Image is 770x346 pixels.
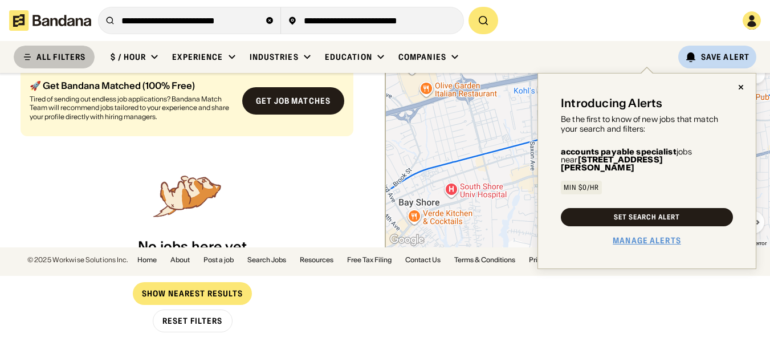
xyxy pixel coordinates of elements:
[347,257,392,263] a: Free Tax Filing
[564,184,599,191] div: Min $0/hr
[203,257,234,263] a: Post a job
[18,61,367,170] div: grid
[561,115,733,134] div: Be the first to know of new jobs that match your search and filters:
[561,96,663,110] div: Introducing Alerts
[172,52,223,62] div: Experience
[137,257,157,263] a: Home
[162,317,223,325] div: Reset Filters
[256,97,331,105] div: Get job matches
[170,257,190,263] a: About
[325,52,372,62] div: Education
[27,257,128,263] div: © 2025 Workwise Solutions Inc.
[30,95,233,121] div: Tired of sending out endless job applications? Bandana Match Team will recommend jobs tailored to...
[405,257,441,263] a: Contact Us
[9,10,91,31] img: Bandana logotype
[701,52,749,62] div: Save Alert
[142,290,243,298] div: Show Nearest Results
[613,235,681,246] a: Manage Alerts
[561,146,677,157] b: accounts payable specialist
[561,154,663,173] b: [STREET_ADDRESS][PERSON_NAME]
[388,233,426,247] img: Google
[529,257,575,263] a: Privacy Policy
[454,257,515,263] a: Terms & Conditions
[247,257,286,263] a: Search Jobs
[111,52,146,62] div: $ / hour
[388,233,426,247] a: Open this area in Google Maps (opens a new window)
[30,81,233,90] div: 🚀 Get Bandana Matched (100% Free)
[398,52,446,62] div: Companies
[138,239,247,255] div: No jobs here yet
[300,257,333,263] a: Resources
[36,53,85,61] div: ALL FILTERS
[250,52,299,62] div: Industries
[561,148,733,172] div: jobs near
[614,214,679,221] div: Set Search Alert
